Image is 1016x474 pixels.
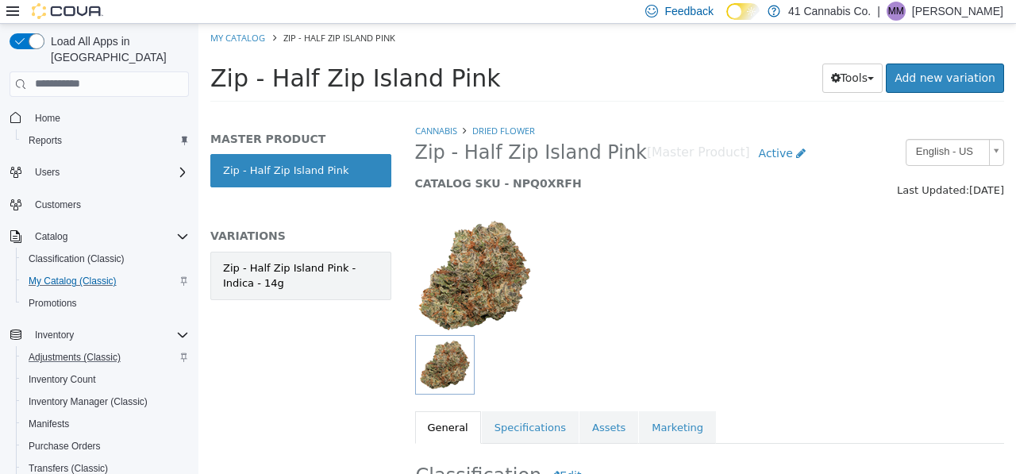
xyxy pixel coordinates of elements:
h2: Classification [217,437,806,467]
a: Manifests [22,414,75,434]
span: My Catalog (Classic) [22,272,189,291]
a: Specifications [283,387,380,421]
span: Users [35,166,60,179]
a: Cannabis [217,101,259,113]
p: 41 Cannabis Co. [788,2,871,21]
input: Dark Mode [726,3,760,20]
a: My Catalog (Classic) [22,272,123,291]
span: Inventory Count [29,373,96,386]
span: Feedback [664,3,713,19]
a: Assets [381,387,440,421]
span: Load All Apps in [GEOGRAPHIC_DATA] [44,33,189,65]
a: Purchase Orders [22,437,107,456]
span: Manifests [29,418,69,430]
button: Promotions [16,292,195,314]
a: Marketing [441,387,518,421]
img: Cova [32,3,103,19]
a: Zip - Half Zip Island Pink [12,130,193,164]
span: Reports [22,131,189,150]
span: English - US [708,116,784,141]
span: Home [35,112,60,125]
span: Classification (Classic) [29,252,125,265]
button: Inventory [29,326,80,345]
span: Catalog [35,230,67,243]
span: Inventory Manager (Classic) [29,395,148,408]
button: Adjustments (Classic) [16,346,195,368]
button: Catalog [29,227,74,246]
button: Edit [343,437,391,467]
button: Tools [624,40,685,69]
span: Promotions [22,294,189,313]
button: Purchase Orders [16,435,195,457]
span: Inventory [35,329,74,341]
a: Home [29,109,67,128]
span: Customers [35,198,81,211]
span: Zip - Half Zip Island Pink [217,117,449,141]
a: Customers [29,195,87,214]
a: Inventory Count [22,370,102,389]
span: Last Updated: [698,160,771,172]
a: Add new variation [687,40,806,69]
button: Catalog [3,225,195,248]
span: Zip - Half Zip Island Pink [85,8,197,20]
span: Reports [29,134,62,147]
span: Active [560,123,595,136]
button: Inventory Manager (Classic) [16,391,195,413]
a: English - US [707,115,806,142]
span: Catalog [29,227,189,246]
button: Inventory [3,324,195,346]
div: Zip - Half Zip Island Pink - Indica - 14g [25,237,180,268]
button: My Catalog (Classic) [16,270,195,292]
span: Customers [29,195,189,214]
div: Matt Morrisey [887,2,906,21]
small: [Master Product] [448,123,552,136]
button: Home [3,106,195,129]
span: Adjustments (Classic) [29,351,121,364]
button: Classification (Classic) [16,248,195,270]
h5: CATALOG SKU - NPQ0XRFH [217,152,652,167]
span: Adjustments (Classic) [22,348,189,367]
a: Adjustments (Classic) [22,348,127,367]
span: Home [29,108,189,128]
a: Reports [22,131,68,150]
button: Users [29,163,66,182]
span: Users [29,163,189,182]
button: Users [3,161,195,183]
span: Purchase Orders [22,437,189,456]
span: Purchase Orders [29,440,101,453]
span: Inventory Count [22,370,189,389]
button: Inventory Count [16,368,195,391]
a: Promotions [22,294,83,313]
span: Zip - Half Zip Island Pink [12,40,302,68]
span: Manifests [22,414,189,434]
h5: MASTER PRODUCT [12,108,193,122]
a: General [217,387,283,421]
button: Reports [16,129,195,152]
h5: VARIATIONS [12,205,193,219]
p: [PERSON_NAME] [912,2,1003,21]
a: Dried Flower [274,101,337,113]
span: Promotions [29,297,77,310]
button: Customers [3,193,195,216]
a: Inventory Manager (Classic) [22,392,154,411]
a: My Catalog [12,8,67,20]
span: Inventory Manager (Classic) [22,392,189,411]
a: Classification (Classic) [22,249,131,268]
span: My Catalog (Classic) [29,275,117,287]
p: | [877,2,880,21]
span: [DATE] [771,160,806,172]
button: Manifests [16,413,195,435]
span: Classification (Classic) [22,249,189,268]
span: Inventory [29,326,189,345]
img: 150 [217,192,336,311]
span: MM [888,2,904,21]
